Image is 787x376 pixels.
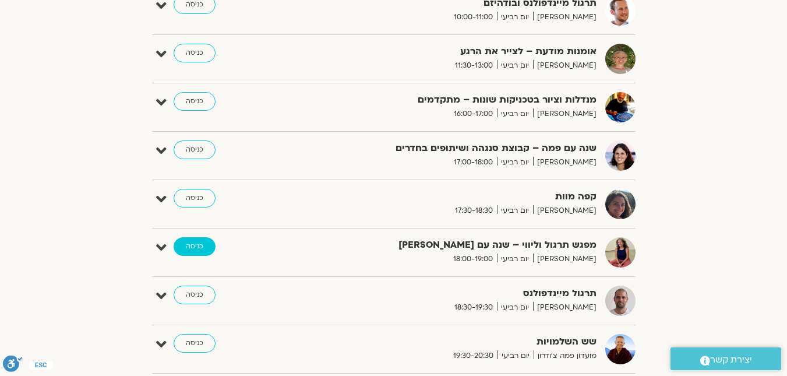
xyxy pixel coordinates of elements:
a: כניסה [174,189,216,208]
a: יצירת קשר [670,347,781,370]
strong: שש השלמויות [311,334,597,350]
strong: קפה מוות [311,189,597,205]
strong: שנה עם פמה – קבוצת סנגהה ושיתופים בחדרים [311,140,597,156]
span: יום רביעי [497,108,533,120]
span: יצירת קשר [710,352,752,368]
a: כניסה [174,92,216,111]
span: 19:30-20:30 [449,350,497,362]
span: יום רביעי [497,156,533,168]
span: יום רביעי [497,301,533,314]
span: [PERSON_NAME] [533,108,597,120]
span: יום רביעי [497,11,533,23]
span: [PERSON_NAME] [533,156,597,168]
span: [PERSON_NAME] [533,253,597,265]
span: 11:30-13:00 [451,59,497,72]
strong: תרגול מיינדפולנס [311,286,597,301]
span: יום רביעי [497,253,533,265]
span: 18:00-19:00 [449,253,497,265]
span: [PERSON_NAME] [533,11,597,23]
span: [PERSON_NAME] [533,301,597,314]
span: 17:30-18:30 [451,205,497,217]
span: יום רביעי [497,205,533,217]
span: [PERSON_NAME] [533,205,597,217]
strong: אומנות מודעת – לצייר את הרגע [311,44,597,59]
strong: מנדלות וציור בטכניקות שונות – מתקדמים [311,92,597,108]
span: 17:00-18:00 [450,156,497,168]
a: כניסה [174,44,216,62]
strong: מפגש תרגול וליווי – שנה עם [PERSON_NAME] [311,237,597,253]
span: [PERSON_NAME] [533,59,597,72]
span: יום רביעי [497,350,534,362]
span: 16:00-17:00 [450,108,497,120]
a: כניסה [174,140,216,159]
a: כניסה [174,334,216,353]
span: יום רביעי [497,59,533,72]
a: כניסה [174,237,216,256]
span: 10:00-11:00 [450,11,497,23]
a: כניסה [174,286,216,304]
span: 18:30-19:30 [450,301,497,314]
span: מועדון פמה צ'ודרון [534,350,597,362]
